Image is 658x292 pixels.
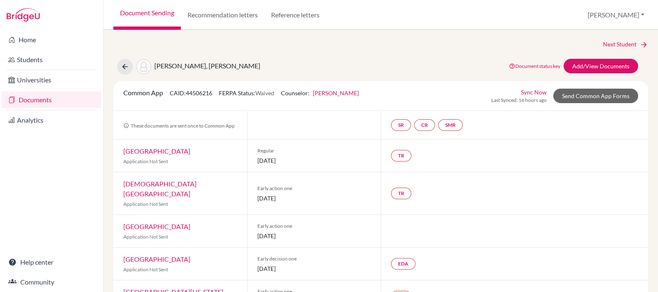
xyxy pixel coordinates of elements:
span: CAID: 44506216 [170,89,212,97]
span: Common App [123,89,163,97]
a: Send Common App Forms [553,89,638,103]
span: [DATE] [257,194,371,203]
a: [GEOGRAPHIC_DATA] [123,222,190,230]
span: Early action one [257,222,371,230]
a: Students [2,51,101,68]
span: Application Not Sent [123,234,168,240]
a: Documents [2,92,101,108]
img: Bridge-U [7,8,40,22]
span: Last Synced: 16 hours ago [491,97,547,104]
a: TR [391,150,411,162]
a: Add/View Documents [564,59,638,73]
span: FERPA Status: [219,89,274,97]
a: [GEOGRAPHIC_DATA] [123,255,190,263]
a: Document status key [509,63,560,69]
span: Counselor: [281,89,359,97]
a: CR [414,119,435,131]
span: [PERSON_NAME], [PERSON_NAME] [154,62,260,70]
a: Sync Now [521,88,547,97]
a: [PERSON_NAME] [313,89,359,97]
a: Next Student [603,40,648,49]
span: Early decision one [257,255,371,263]
a: TR [391,188,411,199]
span: [DATE] [257,156,371,165]
button: [PERSON_NAME] [584,7,648,23]
a: SMR [438,119,463,131]
span: [DATE] [257,232,371,240]
span: [DATE] [257,264,371,273]
span: Application Not Sent [123,201,168,207]
span: Waived [255,89,274,97]
a: EDA [391,258,415,270]
span: Regular [257,147,371,154]
a: Analytics [2,112,101,128]
span: Early action one [257,185,371,192]
a: [DEMOGRAPHIC_DATA] [GEOGRAPHIC_DATA] [123,180,197,198]
a: Home [2,31,101,48]
a: Community [2,274,101,290]
a: Universities [2,72,101,88]
span: Application Not Sent [123,266,168,273]
a: [GEOGRAPHIC_DATA] [123,147,190,155]
span: These documents are sent once to Common App [123,123,235,129]
a: Help center [2,254,101,270]
span: Application Not Sent [123,158,168,164]
a: SR [391,119,411,131]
